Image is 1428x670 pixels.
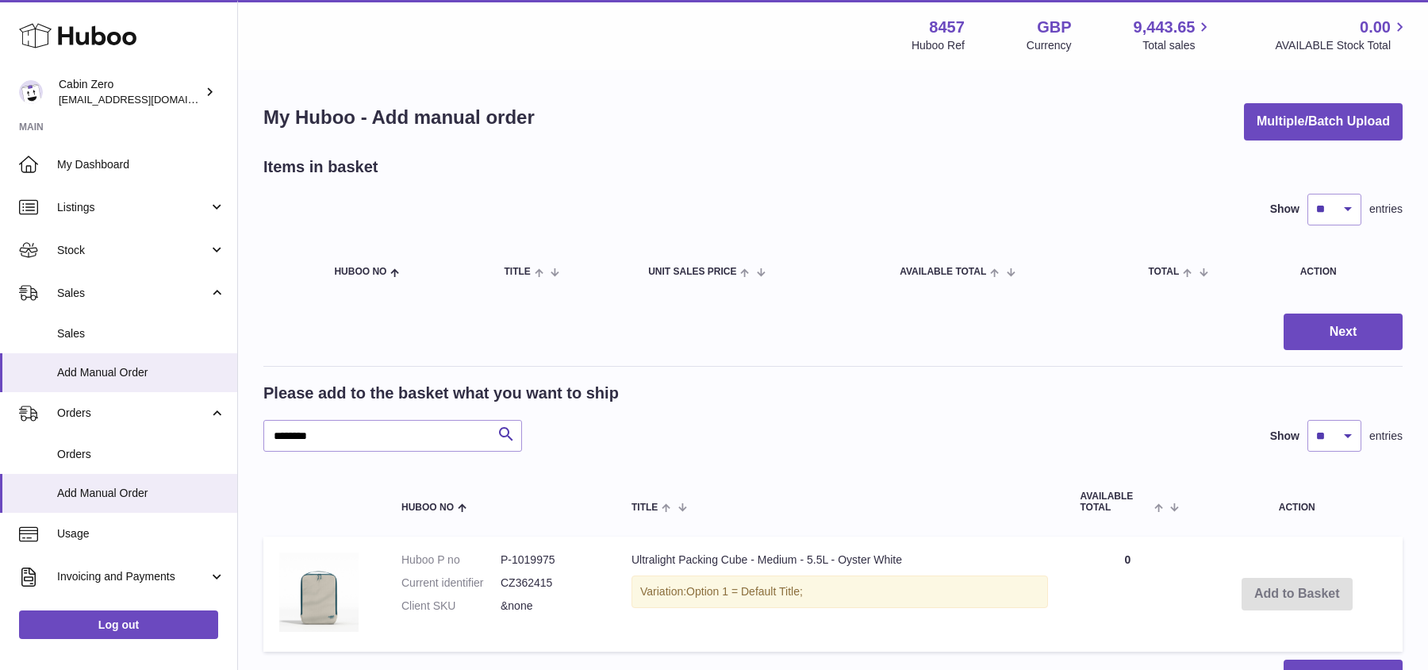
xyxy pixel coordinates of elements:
span: Total [1148,267,1179,277]
td: Ultralight Packing Cube - Medium - 5.5L - Oyster White [616,537,1064,652]
dt: Client SKU [401,599,501,614]
div: Cabin Zero [59,77,202,107]
span: 0.00 [1360,17,1391,38]
th: Action [1191,476,1403,528]
span: entries [1369,429,1403,444]
a: 0.00 AVAILABLE Stock Total [1275,17,1409,53]
div: Action [1300,267,1387,277]
span: Listings [57,200,209,215]
span: [EMAIL_ADDRESS][DOMAIN_NAME] [59,93,233,106]
span: Title [631,502,658,513]
div: Variation: [631,576,1048,608]
span: Unit Sales Price [648,267,736,277]
img: Ultralight Packing Cube - Medium - 5.5L - Oyster White [279,553,359,632]
span: My Dashboard [57,157,225,172]
span: AVAILABLE Total [900,267,986,277]
span: Sales [57,286,209,301]
button: Multiple/Batch Upload [1244,103,1403,141]
label: Show [1270,429,1299,444]
label: Show [1270,202,1299,217]
button: Next [1284,314,1403,351]
span: Add Manual Order [57,486,225,501]
span: Sales [57,326,225,341]
strong: GBP [1037,17,1071,38]
strong: 8457 [929,17,965,38]
dd: CZ362415 [501,576,600,591]
a: Log out [19,610,218,639]
dd: &none [501,599,600,614]
span: Title [504,267,530,277]
span: Invoicing and Payments [57,569,209,584]
dt: Huboo P no [401,553,501,568]
dd: P-1019975 [501,553,600,568]
span: 9,443.65 [1134,17,1196,38]
span: Usage [57,526,225,541]
span: Add Manual Order [57,365,225,380]
span: AVAILABLE Stock Total [1275,38,1409,53]
div: Huboo Ref [912,38,965,53]
span: Orders [57,447,225,462]
div: Currency [1027,38,1072,53]
a: 9,443.65 Total sales [1134,17,1214,53]
span: Orders [57,406,209,421]
span: Huboo no [334,267,386,277]
span: Stock [57,243,209,258]
span: Total sales [1142,38,1213,53]
dt: Current identifier [401,576,501,591]
span: Option 1 = Default Title; [686,585,803,598]
td: 0 [1064,537,1191,652]
span: AVAILABLE Total [1080,491,1150,512]
span: entries [1369,202,1403,217]
h2: Items in basket [263,156,378,178]
h1: My Huboo - Add manual order [263,105,535,130]
h2: Please add to the basket what you want to ship [263,383,619,404]
span: Huboo no [401,502,454,513]
img: huboo@cabinzero.com [19,80,43,104]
